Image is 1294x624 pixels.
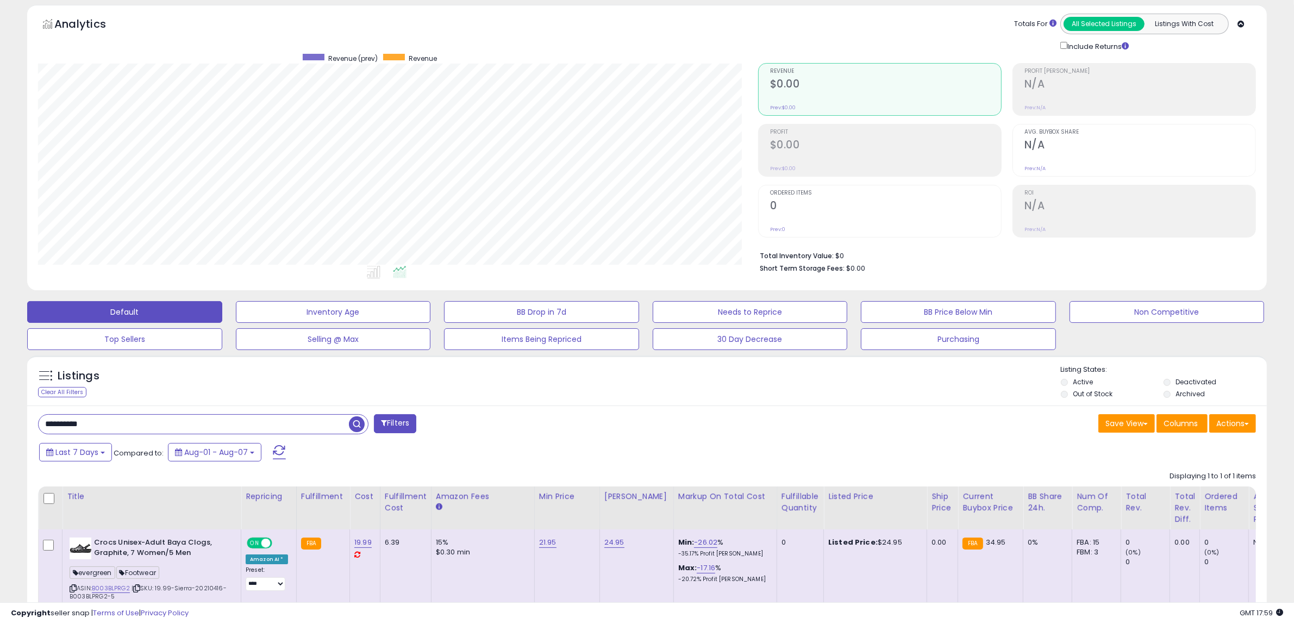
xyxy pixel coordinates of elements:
div: Totals For [1014,19,1057,29]
span: ROI [1024,190,1255,196]
div: Total Rev. [1126,491,1165,514]
b: Max: [678,563,697,573]
button: Aug-01 - Aug-07 [168,443,261,461]
div: $24.95 [828,538,918,547]
b: Min: [678,537,695,547]
p: -20.72% Profit [PERSON_NAME] [678,576,768,583]
a: Terms of Use [93,608,139,618]
label: Deactivated [1176,377,1216,386]
span: Footwear [116,566,159,579]
div: 0.00 [932,538,949,547]
span: Revenue (prev) [328,54,378,63]
a: Privacy Policy [141,608,189,618]
span: Avg. Buybox Share [1024,129,1255,135]
h2: N/A [1024,199,1255,214]
div: Clear All Filters [38,387,86,397]
h2: $0.00 [770,139,1001,153]
span: Aug-01 - Aug-07 [184,447,248,458]
span: Ordered Items [770,190,1001,196]
span: Compared to: [114,448,164,458]
div: FBM: 3 [1077,547,1112,557]
button: Needs to Reprice [653,301,848,323]
div: $0.30 min [436,547,526,557]
small: Amazon Fees. [436,502,442,512]
div: 0 [1204,538,1248,547]
label: Out of Stock [1073,389,1112,398]
a: -26.02 [694,537,717,548]
div: Ship Price [932,491,953,514]
small: FBA [301,538,321,550]
span: Revenue [409,54,437,63]
a: 24.95 [604,537,624,548]
div: Amazon AI * [246,554,288,564]
button: Selling @ Max [236,328,431,350]
small: Prev: N/A [1024,104,1046,111]
div: 15% [436,538,526,547]
div: seller snap | | [11,608,189,619]
button: Last 7 Days [39,443,112,461]
label: Active [1073,377,1093,386]
div: 0 [1126,557,1170,567]
div: Min Price [539,491,595,502]
a: -17.16 [697,563,715,573]
span: Columns [1164,418,1198,429]
div: Include Returns [1052,40,1142,52]
span: ON [248,539,261,548]
h2: N/A [1024,78,1255,92]
div: 0.00 [1174,538,1191,547]
div: 0 [1126,538,1170,547]
div: Num of Comp. [1077,491,1116,514]
small: (0%) [1204,548,1220,557]
small: Prev: N/A [1024,226,1046,233]
li: $0 [760,248,1248,261]
h2: N/A [1024,139,1255,153]
div: Amazon Fees [436,491,530,502]
span: OFF [271,539,288,548]
small: Prev: N/A [1024,165,1046,172]
div: Avg Selling Price [1253,491,1293,525]
div: 0 [782,538,815,547]
th: The percentage added to the cost of goods (COGS) that forms the calculator for Min & Max prices. [673,486,777,529]
small: Prev: $0.00 [770,104,796,111]
button: Items Being Repriced [444,328,639,350]
div: FBA: 15 [1077,538,1112,547]
div: 0 [1204,557,1248,567]
span: Last 7 Days [55,447,98,458]
div: Title [67,491,236,502]
div: Current Buybox Price [962,491,1018,514]
span: 2025-08-15 17:59 GMT [1240,608,1283,618]
div: Ordered Items [1204,491,1244,514]
button: Non Competitive [1070,301,1265,323]
button: Purchasing [861,328,1056,350]
div: [PERSON_NAME] [604,491,669,502]
img: 41kVoeWDGkL._SL40_.jpg [70,538,91,559]
span: 34.95 [986,537,1006,547]
span: $0.00 [846,263,865,273]
span: evergreen [70,566,115,579]
div: Preset: [246,566,288,591]
button: Actions [1209,414,1256,433]
button: Top Sellers [27,328,222,350]
button: All Selected Listings [1064,17,1145,31]
div: Fulfillable Quantity [782,491,819,514]
button: Inventory Age [236,301,431,323]
div: N/A [1253,538,1289,547]
div: Markup on Total Cost [678,491,772,502]
div: Total Rev. Diff. [1174,491,1195,525]
div: Displaying 1 to 1 of 1 items [1170,471,1256,482]
b: Listed Price: [828,537,878,547]
div: Fulfillment [301,491,345,502]
b: Total Inventory Value: [760,251,834,260]
small: Prev: 0 [770,226,785,233]
button: Columns [1157,414,1208,433]
button: BB Drop in 7d [444,301,639,323]
p: Listing States: [1061,365,1267,375]
p: -35.17% Profit [PERSON_NAME] [678,550,768,558]
a: B003BLPRG2 [92,584,130,593]
span: | SKU: 19.99-Sierra-20210416-B003BLPRG2-5 [70,584,227,600]
label: Archived [1176,389,1205,398]
small: Prev: $0.00 [770,165,796,172]
strong: Copyright [11,608,51,618]
span: Revenue [770,68,1001,74]
b: Crocs Unisex-Adult Baya Clogs, Graphite, 7 Women/5 Men [94,538,226,560]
